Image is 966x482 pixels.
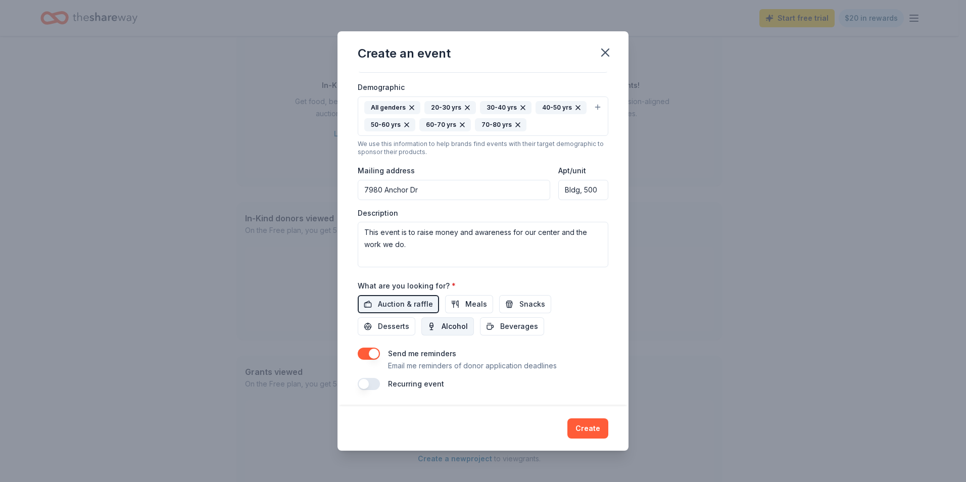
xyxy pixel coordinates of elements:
button: Meals [445,295,493,313]
span: Beverages [500,320,538,332]
label: What are you looking for? [358,281,456,291]
button: Snacks [499,295,551,313]
button: Create [567,418,608,439]
span: Alcohol [442,320,468,332]
span: Meals [465,298,487,310]
p: Email me reminders of donor application deadlines [388,360,557,372]
div: 30-40 yrs [480,101,532,114]
div: 60-70 yrs [419,118,471,131]
textarea: This event is to raise money and awareness for our center and the work we do. [358,222,608,267]
span: Desserts [378,320,409,332]
label: Recurring event [388,379,444,388]
input: Enter a US address [358,180,550,200]
div: 70-80 yrs [475,118,526,131]
div: All genders [364,101,420,114]
label: Demographic [358,82,405,92]
input: # [558,180,608,200]
button: Auction & raffle [358,295,439,313]
label: Mailing address [358,166,415,176]
label: Description [358,208,398,218]
button: Beverages [480,317,544,335]
div: 20-30 yrs [424,101,476,114]
button: All genders20-30 yrs30-40 yrs40-50 yrs50-60 yrs60-70 yrs70-80 yrs [358,97,608,136]
span: Snacks [519,298,545,310]
button: Desserts [358,317,415,335]
span: Auction & raffle [378,298,433,310]
button: Alcohol [421,317,474,335]
label: Apt/unit [558,166,586,176]
div: 40-50 yrs [536,101,587,114]
div: 50-60 yrs [364,118,415,131]
div: Create an event [358,45,451,62]
div: We use this information to help brands find events with their target demographic to sponsor their... [358,140,608,156]
label: Send me reminders [388,349,456,358]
